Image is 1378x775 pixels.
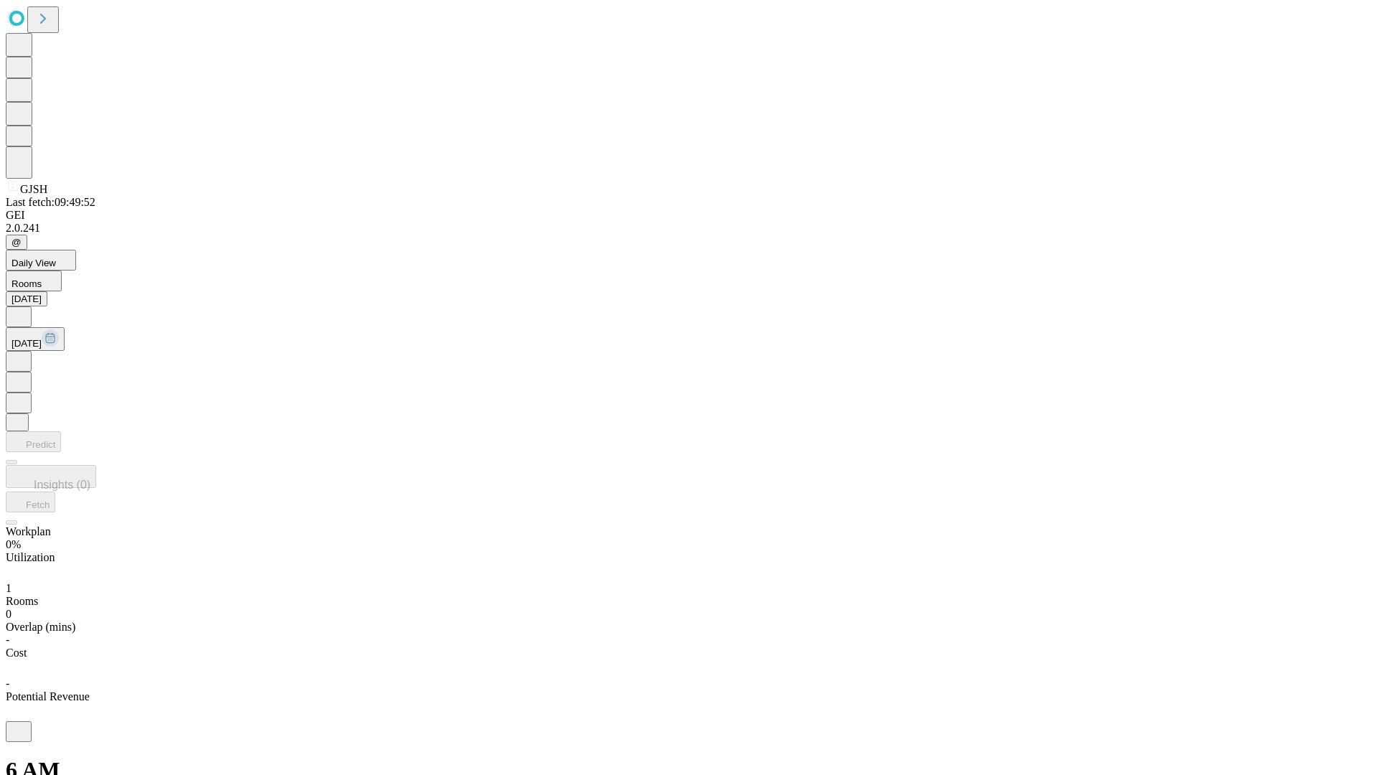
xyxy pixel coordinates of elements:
span: @ [11,237,22,248]
span: [DATE] [11,338,42,349]
span: Last fetch: 09:49:52 [6,196,95,208]
span: Daily View [11,258,56,268]
div: 2.0.241 [6,222,1372,235]
span: Cost [6,647,27,659]
span: - [6,677,9,690]
span: Utilization [6,551,55,563]
span: GJSH [20,183,47,195]
span: Rooms [11,278,42,289]
button: [DATE] [6,291,47,306]
span: Insights (0) [34,479,90,491]
button: Daily View [6,250,76,271]
button: Insights (0) [6,465,96,488]
div: GEI [6,209,1372,222]
span: - [6,634,9,646]
button: @ [6,235,27,250]
span: 0% [6,538,21,550]
span: Overlap (mins) [6,621,75,633]
span: 1 [6,582,11,594]
span: Workplan [6,525,51,537]
button: Rooms [6,271,62,291]
button: [DATE] [6,327,65,351]
button: Fetch [6,492,55,512]
button: Predict [6,431,61,452]
span: Rooms [6,595,38,607]
span: Potential Revenue [6,690,90,703]
span: 0 [6,608,11,620]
